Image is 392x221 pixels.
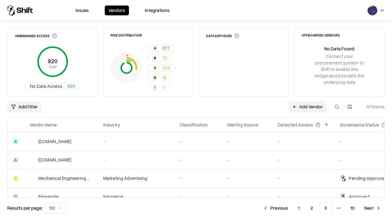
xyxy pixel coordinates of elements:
div: - [227,157,268,163]
div: A [13,157,19,163]
tspan: 920 [48,58,58,64]
button: 3 [319,203,332,214]
div: A [153,46,157,51]
button: Add Filter [7,101,41,112]
div: 971 items [360,103,385,110]
button: 2 [306,203,318,214]
div: Vendor Name [30,122,57,128]
div: - [278,157,330,163]
div: C [153,65,157,70]
img: madisonlogic.com [30,157,36,163]
div: Detected Access [278,122,313,128]
img: Mechanical Engineering World [30,175,36,181]
div: - [180,193,217,200]
span: 677 [162,45,170,51]
div: Pending Approval [349,175,385,181]
span: 72 [162,55,167,61]
div: Risk Distribution [111,33,142,37]
div: Classification [180,122,208,128]
button: C206 [147,64,175,72]
p: Results per page: [7,205,43,211]
div: Unmanaged Access [15,33,57,38]
div: Identity Source [227,122,258,128]
div: Pineapple [38,193,59,200]
div: No Data Found [324,45,354,52]
img: Pineapple [30,194,36,200]
button: D16 [147,74,172,81]
span: 16 [162,74,167,81]
span: 206 [162,64,170,71]
div: Marketing Advertising [103,175,170,181]
button: Integrations [141,6,173,15]
button: Issues [72,6,92,15]
div: - [180,175,217,181]
div: Approved [349,193,369,200]
div: Industry [103,122,120,128]
div: - [278,175,330,181]
div: Connect your procurement system to Shift to enable this widget and populate the underlying data [314,53,365,86]
button: Next [361,203,385,214]
button: No Data Access920 [25,83,81,90]
div: - [103,138,170,145]
button: B72 [147,54,172,62]
div: C [13,175,19,181]
tspan: Total [49,64,57,69]
button: 10 [345,203,360,214]
div: - [103,157,170,163]
div: - [227,175,268,181]
div: - [180,157,217,163]
a: Add Vendor [288,101,326,112]
div: B [153,56,157,60]
button: Previous [259,203,292,214]
img: automat-it.com [30,138,36,145]
button: A677 [147,45,175,52]
div: Mechanical Engineering World [38,175,93,181]
div: - [227,193,268,200]
div: - [278,138,330,145]
nav: pagination [259,203,385,214]
div: Insurance [103,193,170,200]
div: Governance Status [340,122,379,128]
span: No Data Access [30,83,62,89]
div: Data Exposure [206,33,239,38]
div: [DOMAIN_NAME] [38,138,71,145]
div: - [227,138,268,145]
button: 1 [293,203,304,214]
div: - [278,193,330,200]
div: Offboarded Vendors [302,33,340,37]
button: Vendors [105,6,129,15]
div: D [13,194,19,200]
div: - [180,138,217,145]
span: 920 [67,83,75,89]
div: [DOMAIN_NAME] [38,157,71,163]
div: D [153,75,157,80]
div: A [13,138,19,145]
